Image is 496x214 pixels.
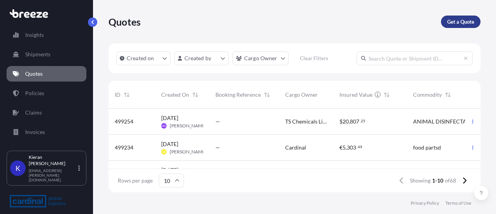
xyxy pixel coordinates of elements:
a: Terms of Use [445,200,471,206]
button: Sort [191,90,200,99]
button: Sort [382,90,391,99]
span: Showing [410,177,431,184]
p: Quotes [108,16,141,28]
span: 303 [347,145,356,150]
input: Search Quote or Shipment ID... [356,51,473,65]
span: 499254 [115,118,133,125]
span: 807 [350,119,359,124]
p: Get a Quote [447,18,474,26]
span: — [215,118,220,125]
span: [DATE] [161,166,178,174]
span: — [215,144,220,151]
span: LK [162,148,166,156]
span: 5 [343,145,346,150]
span: K [15,164,20,172]
span: Booking Reference [215,91,261,99]
span: [DATE] [161,140,178,148]
span: € [339,145,343,150]
span: . [356,146,357,148]
button: createdBy Filter options [174,51,229,65]
button: Sort [122,90,131,99]
button: Sort [443,90,453,99]
button: cargoOwner Filter options [232,51,289,65]
a: Invoices [7,124,86,140]
span: Commodity [413,91,442,99]
span: , [349,119,350,124]
span: Rows per page [118,177,153,184]
span: Insured Value [339,91,372,99]
p: Claims [25,109,42,117]
span: of 68 [445,177,456,184]
a: Quotes [7,66,86,82]
a: Insights [7,27,86,43]
span: Cargo Owner [285,91,318,99]
p: Invoices [25,128,45,136]
a: Get a Quote [441,16,480,28]
span: . [360,120,360,122]
p: Clear Filters [300,54,328,62]
button: Clear Filters [293,52,336,64]
a: Shipments [7,47,86,62]
span: [PERSON_NAME] [170,149,207,155]
p: Kieran [PERSON_NAME] [29,154,77,167]
p: [EMAIL_ADDRESS][PERSON_NAME][DOMAIN_NAME] [29,168,77,182]
span: [PERSON_NAME] [170,123,207,129]
button: Sort [262,90,272,99]
a: Policies [7,85,86,101]
span: , [346,145,347,150]
span: [DATE] [161,114,178,122]
p: Policies [25,89,44,97]
button: createdOn Filter options [116,51,170,65]
span: ANIMAL DISINFECTANTS [413,118,477,125]
a: Claims [7,105,86,120]
span: 1-10 [432,177,443,184]
span: 499234 [115,144,133,151]
span: TS Chemicals Limited [285,118,327,125]
p: Created on [127,54,154,62]
span: food partsd [413,144,441,151]
p: Insights [25,31,44,39]
span: HG [162,122,166,130]
p: Quotes [25,70,43,78]
span: $ [339,119,343,124]
p: Cargo Owner [244,54,277,62]
span: 20 [343,119,349,124]
a: Privacy Policy [411,200,439,206]
img: organization-logo [10,195,66,207]
p: Created by [184,54,212,62]
span: 25 [361,120,365,122]
p: Shipments [25,50,50,58]
span: Cardinal [285,144,306,151]
span: ID [115,91,121,99]
span: 49 [358,146,362,148]
span: Created On [161,91,189,99]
